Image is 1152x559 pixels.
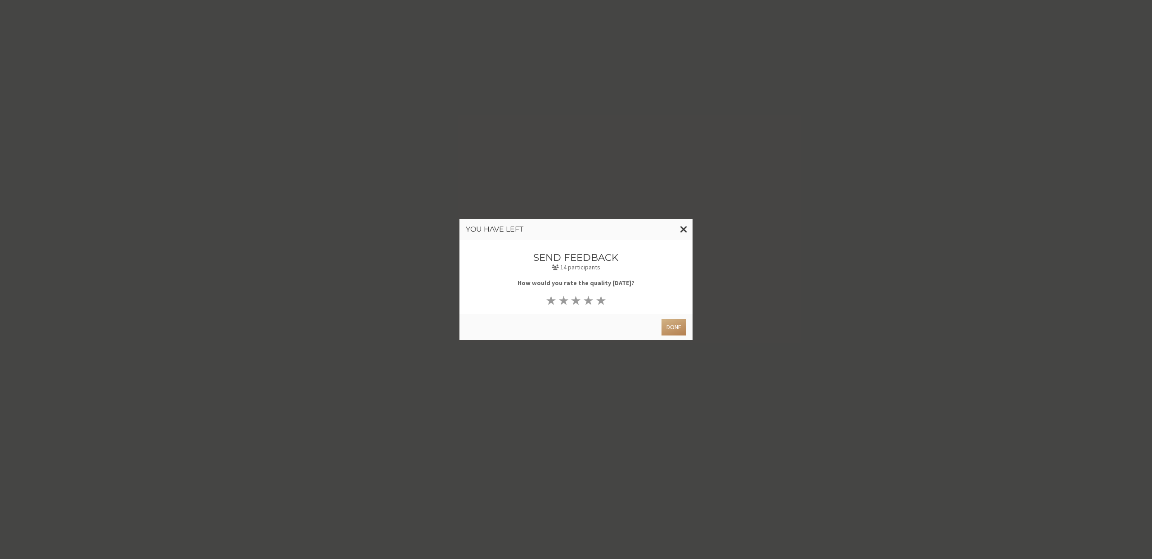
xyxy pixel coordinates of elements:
button: ★ [557,294,570,307]
button: ★ [570,294,582,307]
button: Close modal [675,219,693,240]
h3: You have left [466,225,686,233]
p: 14 participants [490,263,662,272]
button: Done [661,319,686,335]
button: ★ [582,294,595,307]
button: ★ [545,294,558,307]
button: ★ [595,294,607,307]
b: How would you rate the quality [DATE]? [517,279,634,287]
h3: Send feedback [490,252,662,263]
